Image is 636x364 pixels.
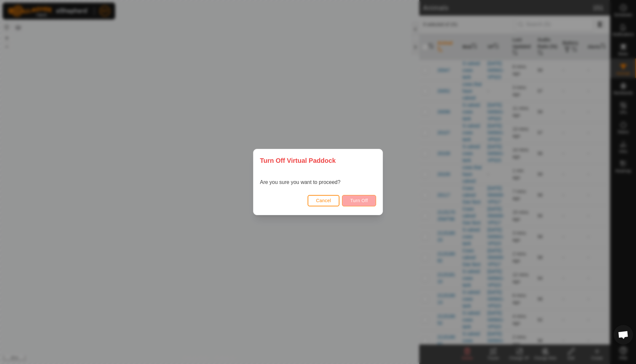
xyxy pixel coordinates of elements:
button: Cancel [308,195,340,206]
div: Open chat [614,325,633,344]
span: Turn Off [350,198,368,203]
button: Turn Off [342,195,376,206]
p: Are you sure you want to proceed? [260,178,340,186]
span: Turn Off Virtual Paddock [260,156,336,165]
span: Cancel [316,198,331,203]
